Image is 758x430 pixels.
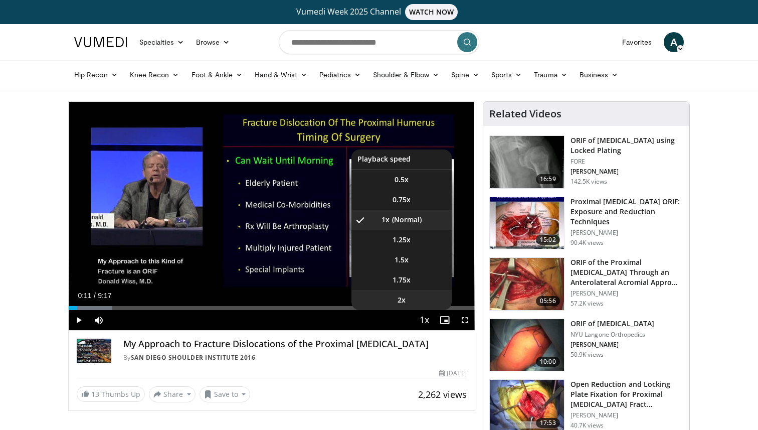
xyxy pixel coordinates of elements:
h3: Open Reduction and Locking Plate Fixation for Proximal [MEDICAL_DATA] Fract… [571,379,683,409]
img: VuMedi Logo [74,37,127,47]
span: 2x [398,295,406,305]
span: 0:11 [78,292,91,300]
img: gardner_3.png.150x105_q85_crop-smart_upscale.jpg [490,258,564,310]
p: 142.5K views [571,178,607,186]
span: 2,262 views [418,388,467,400]
p: 40.7K views [571,421,604,429]
img: Mighell_-_Locked_Plating_for_Proximal_Humerus_Fx_100008672_2.jpg.150x105_q85_crop-smart_upscale.jpg [490,136,564,188]
p: [PERSON_NAME] [571,229,683,237]
a: Shoulder & Elbow [367,65,445,85]
a: 05:56 ORIF of the Proximal [MEDICAL_DATA] Through an Anterolateral Acromial Appro… [PERSON_NAME] ... [489,257,683,311]
span: 15:02 [536,235,560,245]
p: NYU Langone Orthopedics [571,331,654,339]
span: 1.75x [393,275,411,285]
span: 05:56 [536,296,560,306]
p: 57.2K views [571,300,604,308]
h3: Proximal [MEDICAL_DATA] ORIF: Exposure and Reduction Techniques [571,197,683,227]
span: 1.25x [393,235,411,245]
a: Specialties [133,32,190,52]
p: FORE [571,158,683,166]
div: [DATE] [439,369,466,378]
span: 17:53 [536,418,560,428]
span: 10:00 [536,357,560,367]
a: Business [574,65,625,85]
a: Hip Recon [68,65,124,85]
button: Enable picture-in-picture mode [435,310,455,330]
a: San Diego Shoulder Institute 2016 [131,353,256,362]
span: 9:17 [98,292,111,300]
button: Share [149,386,196,402]
a: 13 Thumbs Up [77,386,145,402]
div: Progress Bar [69,306,475,310]
span: 0.5x [395,175,409,185]
a: A [664,32,684,52]
span: 1x [382,215,390,225]
a: Knee Recon [124,65,185,85]
button: Fullscreen [455,310,475,330]
button: Playback Rate [415,310,435,330]
h4: Related Videos [489,108,561,120]
a: Vumedi Week 2025 ChannelWATCH NOW [76,4,682,20]
span: WATCH NOW [405,4,458,20]
button: Play [69,310,89,330]
video-js: Video Player [69,102,475,331]
a: Hand & Wrist [249,65,313,85]
p: 50.9K views [571,351,604,359]
a: Spine [445,65,485,85]
span: 1.5x [395,255,409,265]
h3: ORIF of [MEDICAL_DATA] using Locked Plating [571,135,683,156]
a: Pediatrics [313,65,367,85]
p: [PERSON_NAME] [571,168,683,176]
a: Trauma [528,65,574,85]
a: Favorites [616,32,658,52]
span: 0.75x [393,195,411,205]
a: Sports [485,65,528,85]
a: Browse [190,32,236,52]
div: By [123,353,467,362]
button: Mute [89,310,109,330]
p: [PERSON_NAME] [571,290,683,298]
a: 15:02 Proximal [MEDICAL_DATA] ORIF: Exposure and Reduction Techniques [PERSON_NAME] 90.4K views [489,197,683,250]
p: 90.4K views [571,239,604,247]
span: 16:59 [536,174,560,184]
button: Save to [200,386,251,402]
h3: ORIF of the Proximal [MEDICAL_DATA] Through an Anterolateral Acromial Appro… [571,257,683,288]
input: Search topics, interventions [279,30,479,54]
span: 13 [91,389,99,399]
h4: My Approach to Fracture Dislocations of the Proximal [MEDICAL_DATA] [123,339,467,350]
h3: ORIF of [MEDICAL_DATA] [571,319,654,329]
a: 16:59 ORIF of [MEDICAL_DATA] using Locked Plating FORE [PERSON_NAME] 142.5K views [489,135,683,189]
p: [PERSON_NAME] [571,341,654,349]
span: / [94,292,96,300]
a: Foot & Ankle [185,65,249,85]
img: gardener_hum_1.png.150x105_q85_crop-smart_upscale.jpg [490,197,564,249]
img: 270515_0000_1.png.150x105_q85_crop-smart_upscale.jpg [490,319,564,371]
p: [PERSON_NAME] [571,411,683,419]
a: 10:00 ORIF of [MEDICAL_DATA] NYU Langone Orthopedics [PERSON_NAME] 50.9K views [489,319,683,372]
img: San Diego Shoulder Institute 2016 [77,339,111,363]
